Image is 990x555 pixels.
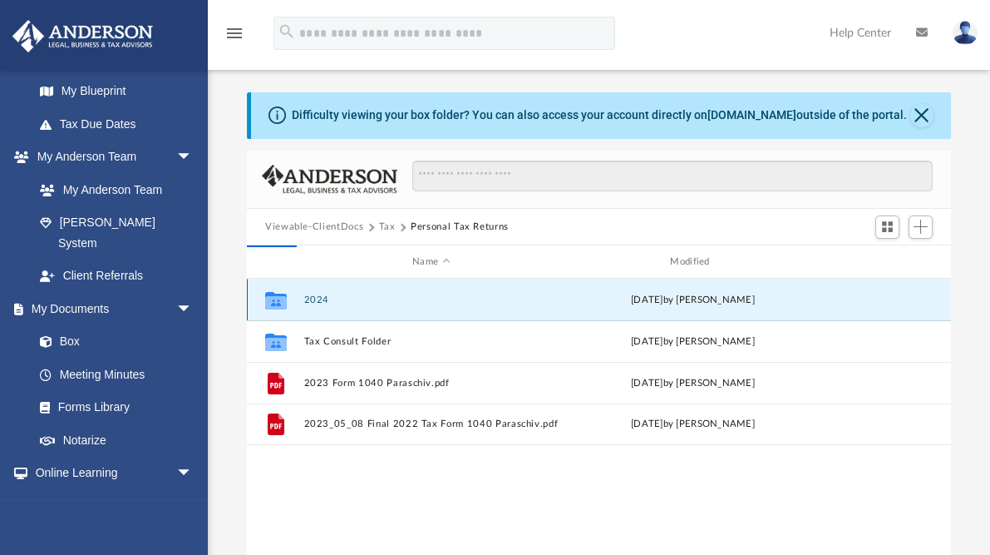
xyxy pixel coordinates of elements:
a: My Documentsarrow_drop_down [12,292,209,325]
div: [DATE] by [PERSON_NAME] [565,293,820,308]
a: menu [224,32,244,43]
div: Difficulty viewing your box folder? You can also access your account directly on outside of the p... [292,107,907,124]
button: Viewable-ClientDocs [265,220,363,235]
button: Close [910,104,933,127]
button: Switch to Grid View [875,216,900,239]
button: Add [909,216,933,239]
a: Notarize [23,424,209,457]
i: menu [224,23,244,43]
a: [DOMAIN_NAME] [707,108,796,121]
a: Tax Due Dates [23,107,218,141]
button: 2023 Form 1040 Paraschiv.pdf [304,378,559,389]
a: My Anderson Team [23,173,201,206]
img: Anderson Advisors Platinum Portal [7,20,158,52]
div: Name [303,255,559,270]
span: arrow_drop_down [176,457,209,491]
div: id [827,255,943,270]
button: Personal Tax Returns [411,220,509,235]
a: My Anderson Teamarrow_drop_down [12,141,209,174]
a: My Blueprint [23,75,209,108]
button: Tax Consult Folder [304,336,559,347]
i: search [278,22,296,41]
button: Tax [379,220,396,235]
div: id [254,255,296,270]
div: Modified [565,255,820,270]
a: Forms Library [23,391,201,424]
a: [PERSON_NAME] System [23,206,209,260]
a: Meeting Minutes [23,358,209,391]
div: [DATE] by [PERSON_NAME] [565,417,820,432]
button: 2023_05_08 Final 2022 Tax Form 1040 Paraschiv.pdf [304,419,559,430]
div: [DATE] by [PERSON_NAME] [565,376,820,391]
img: User Pic [953,21,978,45]
button: 2024 [304,295,559,305]
div: [DATE] by [PERSON_NAME] [565,334,820,349]
a: Courses [23,489,209,523]
span: arrow_drop_down [176,141,209,175]
a: Online Learningarrow_drop_down [12,457,209,490]
a: Box [23,325,201,359]
span: arrow_drop_down [176,292,209,326]
input: Search files and folders [412,161,933,192]
a: Client Referrals [23,260,209,293]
